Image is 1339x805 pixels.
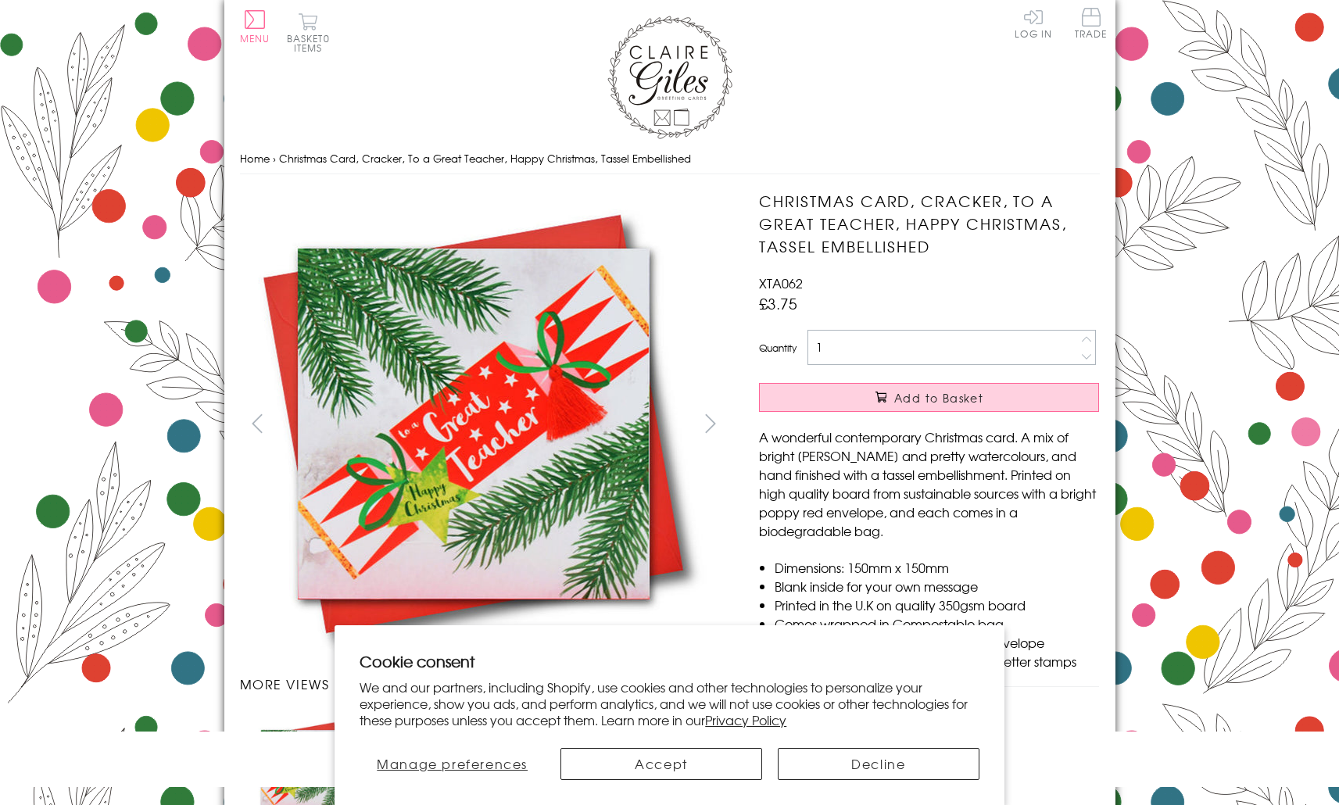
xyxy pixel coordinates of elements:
span: XTA062 [759,274,803,292]
img: Claire Giles Greetings Cards [607,16,732,139]
span: 0 items [294,31,330,55]
button: Accept [560,748,762,780]
li: Blank inside for your own message [775,577,1099,596]
p: We and our partners, including Shopify, use cookies and other technologies to personalize your ex... [360,679,979,728]
span: › [273,151,276,166]
nav: breadcrumbs [240,143,1100,175]
button: Manage preferences [360,748,545,780]
label: Quantity [759,341,797,355]
li: Printed in the U.K on quality 350gsm board [775,596,1099,614]
button: Decline [778,748,979,780]
li: Comes wrapped in Compostable bag [775,614,1099,633]
button: next [693,406,728,441]
span: Christmas Card, Cracker, To a Great Teacher, Happy Christmas, Tassel Embellished [279,151,691,166]
button: Basket0 items [287,13,330,52]
a: Trade [1075,8,1108,41]
img: Christmas Card, Cracker, To a Great Teacher, Happy Christmas, Tassel Embellished [728,190,1197,659]
span: Manage preferences [377,754,528,773]
li: Dimensions: 150mm x 150mm [775,558,1099,577]
button: Menu [240,10,270,43]
button: Add to Basket [759,383,1099,412]
a: Home [240,151,270,166]
a: Log In [1015,8,1052,38]
p: A wonderful contemporary Christmas card. A mix of bright [PERSON_NAME] and pretty watercolours, a... [759,428,1099,540]
span: £3.75 [759,292,797,314]
span: Add to Basket [894,390,983,406]
h3: More views [240,674,729,693]
span: Menu [240,31,270,45]
span: Trade [1075,8,1108,38]
button: prev [240,406,275,441]
h2: Cookie consent [360,650,979,672]
a: Privacy Policy [705,710,786,729]
h1: Christmas Card, Cracker, To a Great Teacher, Happy Christmas, Tassel Embellished [759,190,1099,257]
img: Christmas Card, Cracker, To a Great Teacher, Happy Christmas, Tassel Embellished [239,190,708,658]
